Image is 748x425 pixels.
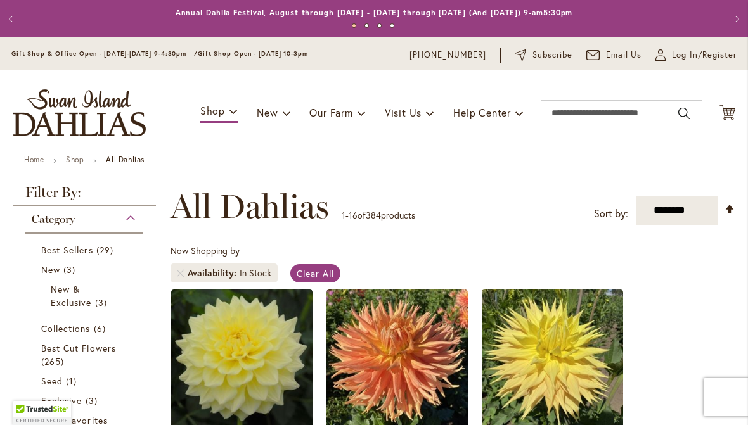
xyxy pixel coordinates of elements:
[409,49,486,61] a: [PHONE_NUMBER]
[41,263,60,276] span: New
[86,394,101,407] span: 3
[171,187,329,225] span: All Dahlias
[349,209,358,221] span: 16
[366,209,381,221] span: 384
[13,186,156,206] strong: Filter By:
[532,49,572,61] span: Subscribe
[11,49,198,58] span: Gift Shop & Office Open - [DATE]-[DATE] 9-4:30pm /
[41,395,82,407] span: Exclusive
[586,49,642,61] a: Email Us
[41,322,131,335] a: Collections
[41,394,131,407] a: Exclusive
[41,263,131,276] a: New
[200,104,225,117] span: Shop
[51,283,91,308] span: New & Exclusive
[177,269,184,277] a: Remove Availability In Stock
[723,6,748,32] button: Next
[63,263,79,276] span: 3
[515,49,572,61] a: Subscribe
[257,106,278,119] span: New
[342,209,345,221] span: 1
[66,155,84,164] a: Shop
[352,23,356,28] button: 1 of 4
[377,23,382,28] button: 3 of 4
[390,23,394,28] button: 4 of 4
[51,282,121,309] a: New &amp; Exclusive
[606,49,642,61] span: Email Us
[41,244,93,256] span: Best Sellers
[342,205,415,225] p: - of products
[13,89,146,136] a: store logo
[385,106,422,119] span: Visit Us
[94,322,109,335] span: 6
[41,355,67,368] span: 265
[10,380,45,415] iframe: Launch Accessibility Center
[66,374,80,388] span: 1
[198,49,308,58] span: Gift Shop Open - [DATE] 10-3pm
[672,49,737,61] span: Log In/Register
[96,243,117,257] span: 29
[41,341,131,368] a: Best Cut Flowers
[171,244,240,257] span: Now Shopping by
[297,267,334,279] span: Clear All
[453,106,511,119] span: Help Center
[41,243,131,257] a: Best Sellers
[41,374,131,388] a: Seed
[106,155,145,164] strong: All Dahlias
[594,202,628,225] label: Sort by:
[41,322,91,334] span: Collections
[240,267,271,279] div: In Stock
[364,23,369,28] button: 2 of 4
[41,375,63,387] span: Seed
[32,212,75,226] span: Category
[655,49,737,61] a: Log In/Register
[95,296,110,309] span: 3
[309,106,352,119] span: Our Farm
[176,8,573,17] a: Annual Dahlia Festival, August through [DATE] - [DATE] through [DATE] (And [DATE]) 9-am5:30pm
[41,342,116,354] span: Best Cut Flowers
[188,267,240,279] span: Availability
[24,155,44,164] a: Home
[290,264,340,282] a: Clear All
